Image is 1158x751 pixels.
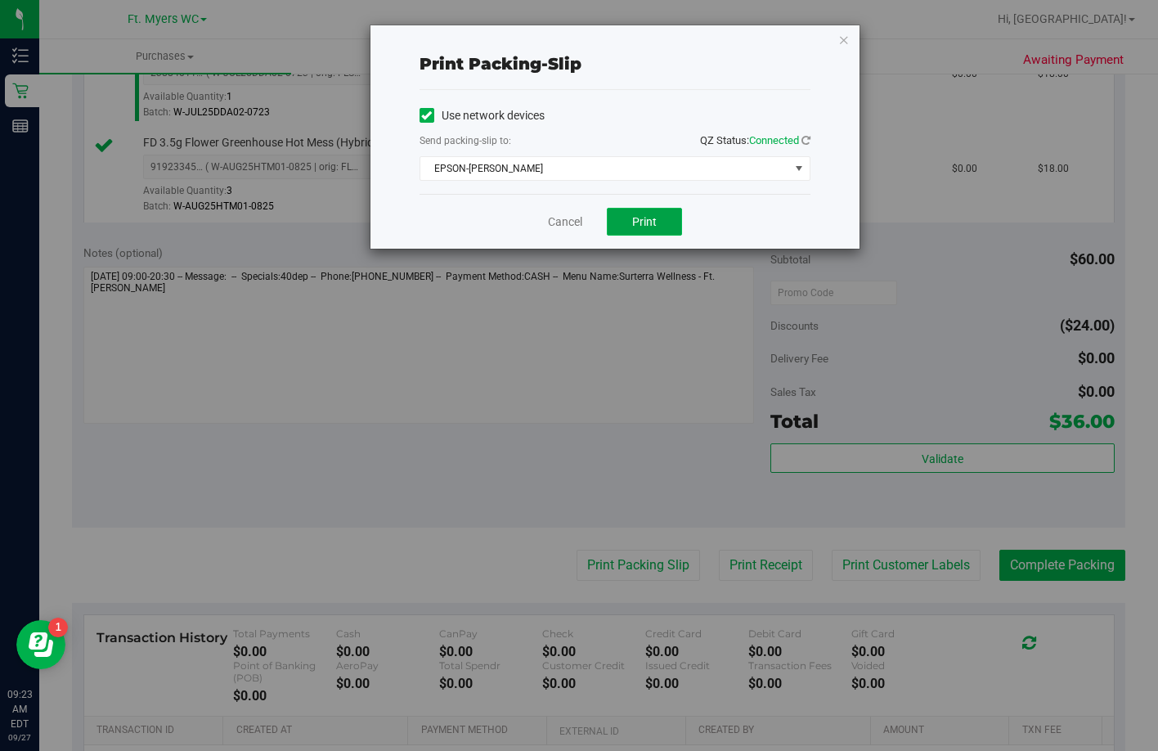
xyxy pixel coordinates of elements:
[48,618,68,637] iframe: Resource center unread badge
[548,214,582,231] a: Cancel
[788,157,809,180] span: select
[700,134,810,146] span: QZ Status:
[420,107,545,124] label: Use network devices
[420,133,511,148] label: Send packing-slip to:
[420,54,581,74] span: Print packing-slip
[420,157,789,180] span: EPSON-[PERSON_NAME]
[749,134,799,146] span: Connected
[632,215,657,228] span: Print
[16,620,65,669] iframe: Resource center
[607,208,682,236] button: Print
